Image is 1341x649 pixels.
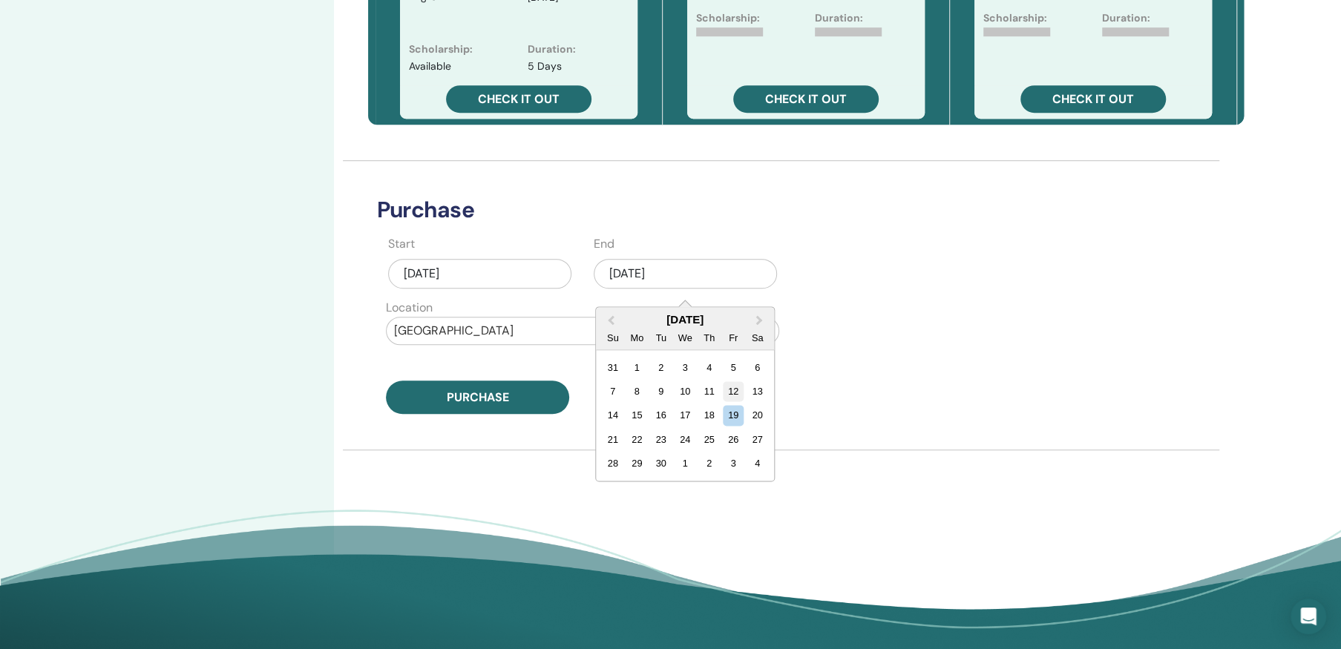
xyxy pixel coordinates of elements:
div: Tu [651,328,671,348]
p: Available [409,59,451,74]
div: Sa [747,328,767,348]
div: Choose Friday, September 5th, 2025 [724,358,744,378]
div: Choose Date [595,306,775,481]
div: Choose Friday, September 26th, 2025 [724,429,744,449]
div: Choose Saturday, September 6th, 2025 [747,358,767,378]
div: Choose Friday, September 12th, 2025 [724,381,744,401]
button: Next Month [749,309,773,332]
label: Start [388,235,415,253]
span: Check it out [478,91,560,107]
a: Check it out [1020,85,1166,113]
a: Check it out [446,85,591,113]
div: Choose Monday, September 22nd, 2025 [627,429,647,449]
div: Choose Monday, September 8th, 2025 [627,381,647,401]
p: 5 Days [528,59,562,74]
button: Previous Month [597,309,621,332]
div: Fr [724,328,744,348]
div: Month September, 2025 [601,355,770,475]
div: Choose Saturday, September 20th, 2025 [747,406,767,426]
p: Duration : [528,42,576,57]
p: Scholarship : [409,42,473,57]
div: Choose Sunday, September 7th, 2025 [603,381,623,401]
div: Choose Thursday, September 25th, 2025 [699,429,719,449]
a: Check it out [733,85,879,113]
div: Choose Monday, September 15th, 2025 [627,406,647,426]
div: Choose Tuesday, September 2nd, 2025 [651,358,671,378]
div: Choose Thursday, September 11th, 2025 [699,381,719,401]
div: Choose Sunday, August 31st, 2025 [603,358,623,378]
p: Scholarship: [696,10,760,26]
div: Choose Thursday, September 18th, 2025 [699,406,719,426]
div: Choose Monday, September 29th, 2025 [627,454,647,474]
button: Purchase [386,380,569,414]
div: We [675,328,695,348]
div: Choose Thursday, October 2nd, 2025 [699,454,719,474]
div: Choose Wednesday, October 1st, 2025 [675,454,695,474]
div: Choose Tuesday, September 16th, 2025 [651,406,671,426]
div: Choose Thursday, September 4th, 2025 [699,358,719,378]
span: Check it out [1052,91,1134,107]
div: [DATE] [388,259,571,289]
div: Choose Tuesday, September 9th, 2025 [651,381,671,401]
div: Choose Saturday, September 13th, 2025 [747,381,767,401]
div: Choose Wednesday, September 10th, 2025 [675,381,695,401]
p: Duration: [815,10,863,26]
label: End [594,235,614,253]
h3: Purchase [368,197,1098,223]
div: Choose Sunday, September 14th, 2025 [603,406,623,426]
div: Choose Wednesday, September 3rd, 2025 [675,358,695,378]
p: Scholarship: [983,10,1047,26]
div: Choose Monday, September 1st, 2025 [627,358,647,378]
div: Mo [627,328,647,348]
p: Duration: [1102,10,1150,26]
div: Choose Saturday, October 4th, 2025 [747,454,767,474]
div: [DATE] [594,259,777,289]
span: Purchase [447,389,509,405]
div: Choose Sunday, September 21st, 2025 [603,429,623,449]
div: Su [603,328,623,348]
div: [DATE] [596,313,774,326]
div: Open Intercom Messenger [1291,599,1326,634]
div: Choose Tuesday, September 30th, 2025 [651,454,671,474]
div: Choose Friday, September 19th, 2025 [724,406,744,426]
div: Choose Sunday, September 28th, 2025 [603,454,623,474]
div: Choose Wednesday, September 17th, 2025 [675,406,695,426]
label: Location [386,299,433,317]
div: Choose Wednesday, September 24th, 2025 [675,429,695,449]
div: Choose Saturday, September 27th, 2025 [747,429,767,449]
div: Choose Friday, October 3rd, 2025 [724,454,744,474]
div: Th [699,328,719,348]
span: Check it out [765,91,847,107]
div: Choose Tuesday, September 23rd, 2025 [651,429,671,449]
